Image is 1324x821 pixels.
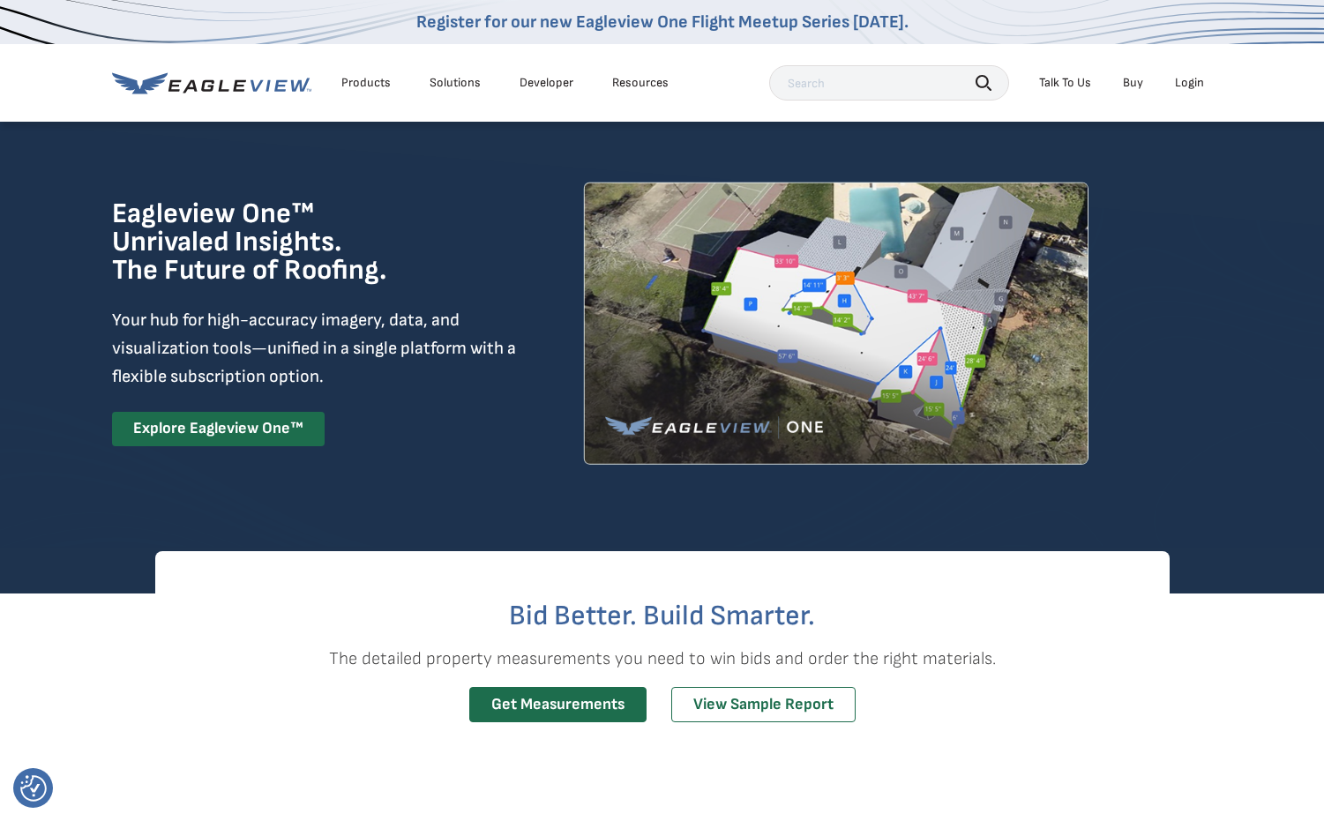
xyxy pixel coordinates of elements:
[341,75,391,91] div: Products
[416,11,909,33] a: Register for our new Eagleview One Flight Meetup Series [DATE].
[1175,75,1204,91] div: Login
[612,75,669,91] div: Resources
[769,65,1009,101] input: Search
[1039,75,1091,91] div: Talk To Us
[155,602,1170,631] h2: Bid Better. Build Smarter.
[112,412,325,446] a: Explore Eagleview One™
[112,306,520,391] p: Your hub for high-accuracy imagery, data, and visualization tools—unified in a single platform wi...
[20,775,47,802] button: Consent Preferences
[520,75,573,91] a: Developer
[671,687,856,723] a: View Sample Report
[155,645,1170,673] p: The detailed property measurements you need to win bids and order the right materials.
[20,775,47,802] img: Revisit consent button
[1123,75,1143,91] a: Buy
[430,75,481,91] div: Solutions
[469,687,647,723] a: Get Measurements
[112,200,476,285] h1: Eagleview One™ Unrivaled Insights. The Future of Roofing.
